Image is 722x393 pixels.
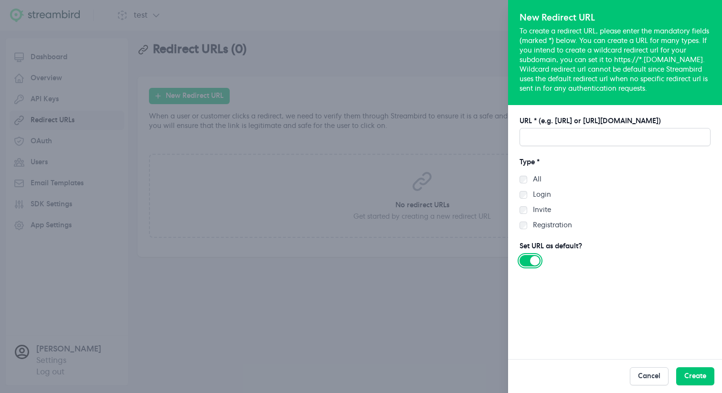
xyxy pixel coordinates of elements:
[520,117,711,126] label: URL * (e.g. [URL] or [URL][DOMAIN_NAME])
[520,27,711,94] p: To create a redirect URL, please enter the mandatory fields (marked *) below. You can create a UR...
[533,222,572,229] label: Registration
[684,372,706,381] div: Create
[676,367,714,385] button: Create
[630,367,669,385] button: Cancel
[533,176,541,183] label: All
[520,158,711,167] label: Type *
[520,11,595,25] h2: New Redirect URL
[533,191,551,198] label: Login
[533,207,551,213] label: Invite
[520,242,711,251] label: Set URL as default?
